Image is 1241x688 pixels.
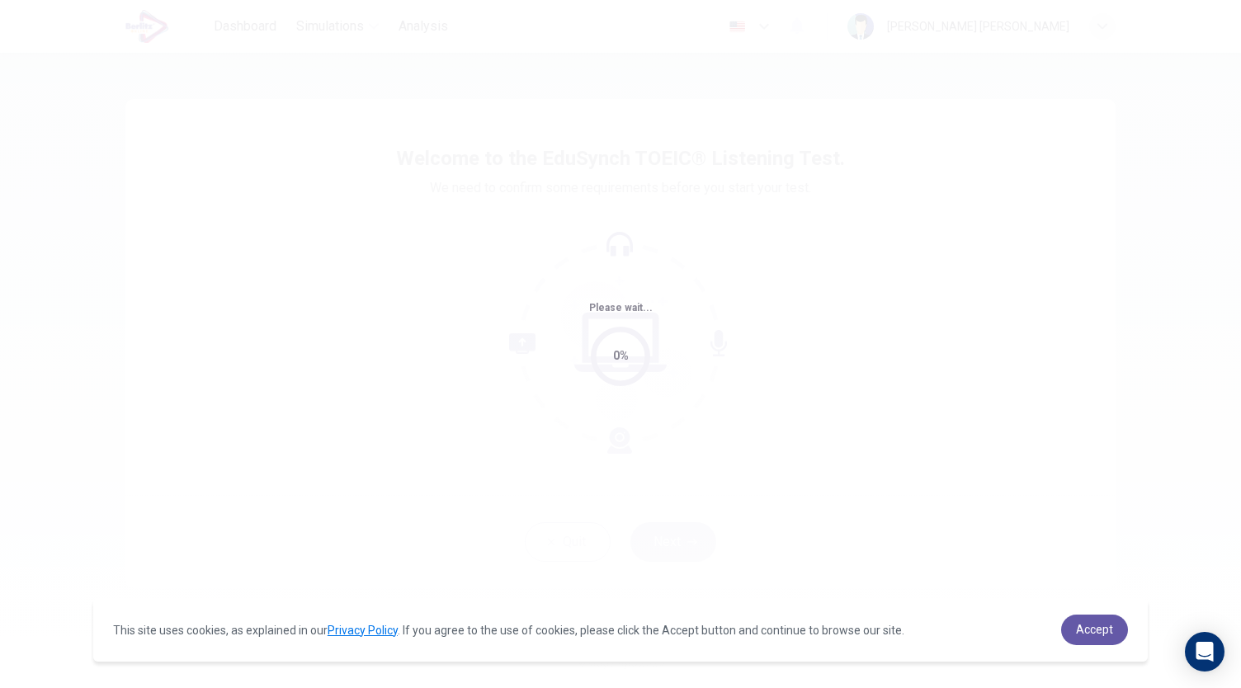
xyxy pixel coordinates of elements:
a: dismiss cookie message [1061,615,1128,645]
span: Please wait... [589,302,653,313]
span: This site uses cookies, as explained in our . If you agree to the use of cookies, please click th... [113,624,904,637]
div: Open Intercom Messenger [1185,632,1224,672]
a: Privacy Policy [328,624,398,637]
div: 0% [613,346,629,365]
span: Accept [1076,623,1113,636]
div: cookieconsent [93,598,1148,662]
